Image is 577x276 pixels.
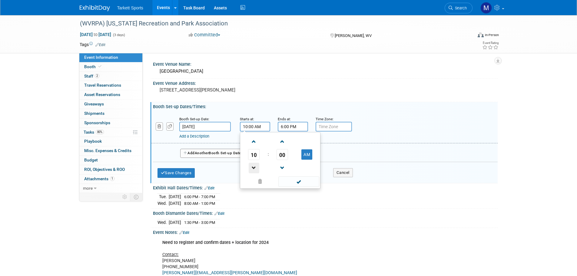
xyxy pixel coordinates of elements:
[316,122,352,131] input: Time Zone
[79,62,142,71] a: Booth
[277,160,288,175] a: Decrement Minute
[179,231,189,235] a: Edit
[160,87,290,93] pre: [STREET_ADDRESS][PERSON_NAME]
[153,209,498,217] div: Booth Dismantle Dates/Times:
[240,122,270,131] input: Start Time
[79,137,142,146] a: Playbook
[248,160,260,175] a: Decrement Hour
[84,148,131,153] span: Misc. Expenses & Credits
[79,118,142,128] a: Sponsorships
[482,42,499,45] div: Event Rating
[84,139,102,144] span: Playbook
[241,178,279,186] a: Clear selection
[79,128,142,137] a: Tasks80%
[278,178,320,186] a: Done
[79,53,142,62] a: Event Information
[153,102,498,110] div: Booth Set-up Dates/Times:
[187,32,223,38] button: Committed
[79,90,142,99] a: Asset Reservations
[240,117,254,121] small: Starts at:
[184,220,215,225] span: 1:30 PM - 3:00 PM
[84,101,104,106] span: Giveaways
[184,201,215,206] span: 8:00 AM - 1:00 PM
[195,151,209,155] span: Another
[153,183,498,191] div: Exhibit Hall Dates/Times:
[301,149,312,160] button: AM
[96,130,104,134] span: 80%
[169,194,181,200] td: [DATE]
[80,42,105,48] td: Tags
[79,156,142,165] a: Budget
[80,32,111,37] span: [DATE] [DATE]
[80,5,110,11] img: ExhibitDay
[84,74,99,78] span: Staff
[169,219,181,225] td: [DATE]
[79,165,142,174] a: ROI, Objectives & ROO
[95,74,99,78] span: 2
[158,200,169,206] td: Wed.
[95,43,105,47] a: Edit
[79,81,142,90] a: Travel Reservations
[153,228,498,236] div: Event Notes:
[83,186,93,191] span: more
[79,100,142,109] a: Giveaways
[110,176,114,181] span: 1
[478,32,484,37] img: Format-Inperson.png
[84,120,110,125] span: Sponsorships
[79,184,142,193] a: more
[84,92,120,97] span: Asset Reservations
[153,60,498,67] div: Event Venue Name:
[130,193,142,201] td: Toggle Event Tabs
[445,3,473,13] a: Search
[267,149,270,160] td: :
[84,111,104,116] span: Shipments
[84,64,103,69] span: Booth
[79,146,142,155] a: Misc. Expenses & Credits
[179,134,209,138] a: Add a Description
[169,200,181,206] td: [DATE]
[248,134,260,149] a: Increment Hour
[214,211,224,216] a: Edit
[316,117,333,121] small: Time Zone:
[84,55,118,60] span: Event Information
[437,32,499,41] div: Event Format
[333,168,353,177] button: Cancel
[84,130,104,135] span: Tasks
[453,6,467,10] span: Search
[84,158,98,162] span: Budget
[278,122,308,131] input: End Time
[179,117,209,121] small: Booth Set-up Date:
[79,72,142,81] a: Staff2
[84,167,125,172] span: ROI, Objectives & ROO
[153,79,498,86] div: Event Venue Address:
[335,33,372,38] span: [PERSON_NAME], WV
[162,252,179,257] u: Contact:
[120,193,130,201] td: Personalize Event Tab Strip
[184,195,215,199] span: 6:00 PM - 7:00 PM
[93,32,98,37] span: to
[84,83,121,88] span: Travel Reservations
[79,175,142,184] a: Attachments1
[204,186,214,190] a: Edit
[158,219,169,225] td: Wed.
[158,194,169,200] td: Tue.
[84,176,114,181] span: Attachments
[158,67,493,76] div: [GEOGRAPHIC_DATA]
[485,33,499,37] div: In-Person
[79,109,142,118] a: Shipments
[158,168,195,178] button: Save Changes
[98,65,101,68] i: Booth reservation complete
[112,33,125,37] span: (3 days)
[78,18,463,29] div: (WVRPA) [US_STATE] Recreation and Park Association
[162,270,297,275] a: [PERSON_NAME][EMAIL_ADDRESS][PERSON_NAME][DOMAIN_NAME]
[248,149,260,160] span: Pick Hour
[480,2,492,14] img: Mathieu Martel
[162,240,269,245] b: Need to register and confirm dates + location for 2024
[277,134,288,149] a: Increment Minute
[117,5,143,10] span: Tarkett Sports
[180,149,244,158] button: AddAnotherBooth Set-up Date
[278,117,291,121] small: Ends at:
[277,149,288,160] span: Pick Minute
[179,122,231,131] input: Date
